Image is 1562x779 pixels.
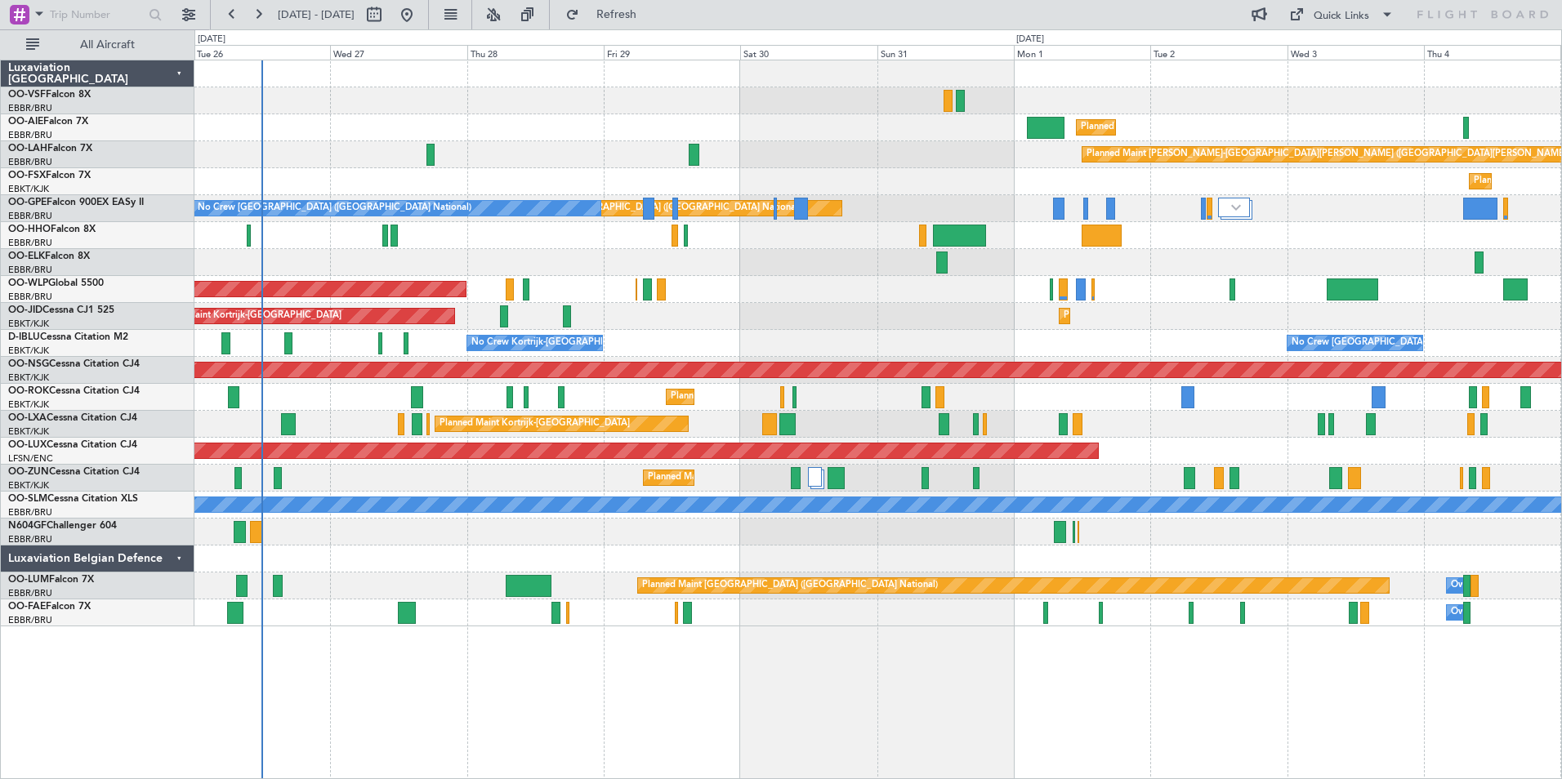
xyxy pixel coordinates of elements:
div: AOG Maint Kortrijk-[GEOGRAPHIC_DATA] [163,304,341,328]
span: OO-AIE [8,117,43,127]
a: OO-SLMCessna Citation XLS [8,494,138,504]
span: OO-SLM [8,494,47,504]
a: EBKT/KJK [8,372,49,384]
a: EBBR/BRU [8,533,52,545]
button: All Aircraft [18,32,177,58]
a: EBBR/BRU [8,506,52,519]
a: OO-LXACessna Citation CJ4 [8,413,137,423]
span: All Aircraft [42,39,172,51]
div: Planned Maint Kortrijk-[GEOGRAPHIC_DATA] [671,385,861,409]
span: N604GF [8,521,47,531]
a: OO-FAEFalcon 7X [8,602,91,612]
a: EBBR/BRU [8,102,52,114]
a: OO-VSFFalcon 8X [8,90,91,100]
span: OO-GPE [8,198,47,207]
a: OO-ROKCessna Citation CJ4 [8,386,140,396]
span: OO-HHO [8,225,51,234]
a: EBKT/KJK [8,398,49,411]
a: EBBR/BRU [8,614,52,626]
div: Planned Maint [GEOGRAPHIC_DATA] ([GEOGRAPHIC_DATA]) [1081,115,1338,140]
span: OO-LXA [8,413,47,423]
span: OO-LAH [8,144,47,154]
div: Wed 3 [1288,45,1424,60]
div: No Crew Kortrijk-[GEOGRAPHIC_DATA] [471,331,640,355]
div: Quick Links [1314,8,1369,24]
a: EBBR/BRU [8,156,52,168]
span: OO-WLP [8,278,48,288]
a: N604GFChallenger 604 [8,521,117,531]
span: OO-VSF [8,90,46,100]
a: EBKT/KJK [8,425,49,438]
a: LFSN/ENC [8,452,53,465]
div: Planned Maint Kortrijk-[GEOGRAPHIC_DATA] [648,465,838,490]
div: Fri 29 [604,45,740,60]
a: EBBR/BRU [8,210,52,222]
span: OO-ELK [8,252,45,261]
div: Planned Maint Kortrijk-[GEOGRAPHIC_DATA] [1064,304,1254,328]
a: OO-WLPGlobal 5500 [8,278,104,288]
input: Trip Number [50,2,144,27]
span: OO-LUM [8,575,49,585]
a: OO-ELKFalcon 8X [8,252,90,261]
span: [DATE] - [DATE] [278,7,355,22]
span: OO-JID [8,305,42,315]
a: EBKT/KJK [8,479,49,492]
a: EBBR/BRU [8,264,52,276]
a: EBBR/BRU [8,237,52,249]
button: Refresh [558,2,656,28]
a: OO-LUMFalcon 7X [8,575,94,585]
a: EBKT/KJK [8,183,49,195]
a: OO-LAHFalcon 7X [8,144,92,154]
a: OO-NSGCessna Citation CJ4 [8,359,140,369]
a: D-IBLUCessna Citation M2 [8,332,128,342]
div: Planned Maint Kortrijk-[GEOGRAPHIC_DATA] [440,412,630,436]
a: OO-JIDCessna CJ1 525 [8,305,114,315]
a: OO-GPEFalcon 900EX EASy II [8,198,144,207]
div: Owner Melsbroek Air Base [1451,600,1562,625]
button: Quick Links [1281,2,1402,28]
a: EBKT/KJK [8,345,49,357]
div: Thu 28 [467,45,604,60]
a: OO-FSXFalcon 7X [8,171,91,180]
span: OO-ZUN [8,467,49,477]
span: OO-FAE [8,602,46,612]
div: Sat 30 [740,45,877,60]
div: [DATE] [198,33,225,47]
span: OO-FSX [8,171,46,180]
span: OO-LUX [8,440,47,450]
div: Planned Maint [GEOGRAPHIC_DATA] ([GEOGRAPHIC_DATA] National) [642,573,938,598]
div: Sun 31 [877,45,1014,60]
span: OO-NSG [8,359,49,369]
a: OO-LUXCessna Citation CJ4 [8,440,137,450]
div: Tue 26 [194,45,330,60]
a: EBBR/BRU [8,587,52,599]
a: OO-AIEFalcon 7X [8,117,88,127]
a: EBBR/BRU [8,129,52,141]
a: OO-HHOFalcon 8X [8,225,96,234]
div: Thu 4 [1424,45,1560,60]
span: D-IBLU [8,332,40,342]
div: Mon 1 [1014,45,1150,60]
a: OO-ZUNCessna Citation CJ4 [8,467,140,477]
div: [DATE] [1016,33,1044,47]
div: No Crew [GEOGRAPHIC_DATA] ([GEOGRAPHIC_DATA] National) [198,196,471,220]
span: OO-ROK [8,386,49,396]
div: Owner Melsbroek Air Base [1451,573,1562,598]
img: arrow-gray.svg [1231,204,1241,211]
div: Tue 2 [1150,45,1287,60]
span: Refresh [582,9,651,20]
a: EBKT/KJK [8,318,49,330]
div: Wed 27 [330,45,466,60]
a: EBBR/BRU [8,291,52,303]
